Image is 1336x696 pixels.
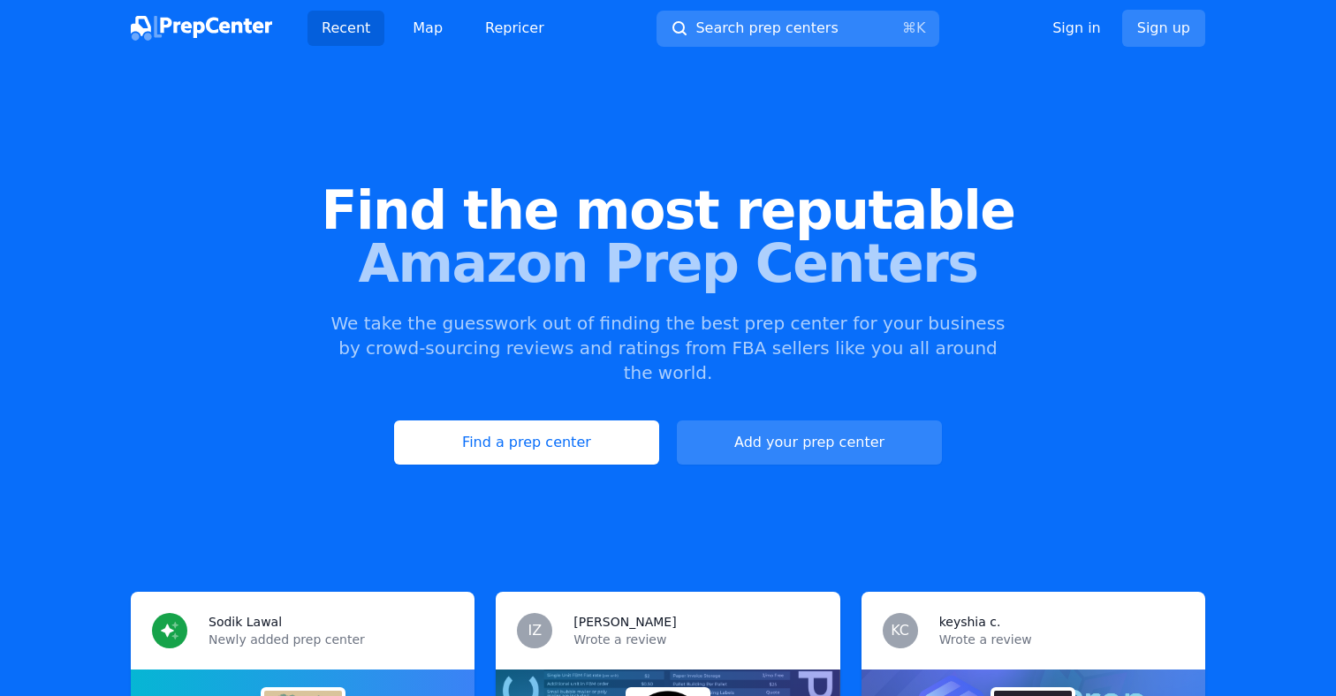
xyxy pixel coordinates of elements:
[209,613,282,631] h3: Sodik Lawal
[573,613,676,631] h3: [PERSON_NAME]
[939,613,1001,631] h3: keyshia c.
[695,18,838,39] span: Search prep centers
[209,631,453,648] p: Newly added prep center
[1122,10,1205,47] a: Sign up
[394,420,659,465] a: Find a prep center
[916,19,926,36] kbd: K
[573,631,818,648] p: Wrote a review
[28,237,1308,290] span: Amazon Prep Centers
[677,420,942,465] a: Add your prep center
[528,624,542,638] span: IZ
[329,311,1007,385] p: We take the guesswork out of finding the best prep center for your business by crowd-sourcing rev...
[657,11,939,47] button: Search prep centers⌘K
[28,184,1308,237] span: Find the most reputable
[902,19,916,36] kbd: ⌘
[939,631,1184,648] p: Wrote a review
[1052,18,1101,39] a: Sign in
[307,11,384,46] a: Recent
[471,11,558,46] a: Repricer
[399,11,457,46] a: Map
[891,624,909,638] span: KC
[131,16,272,41] img: PrepCenter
